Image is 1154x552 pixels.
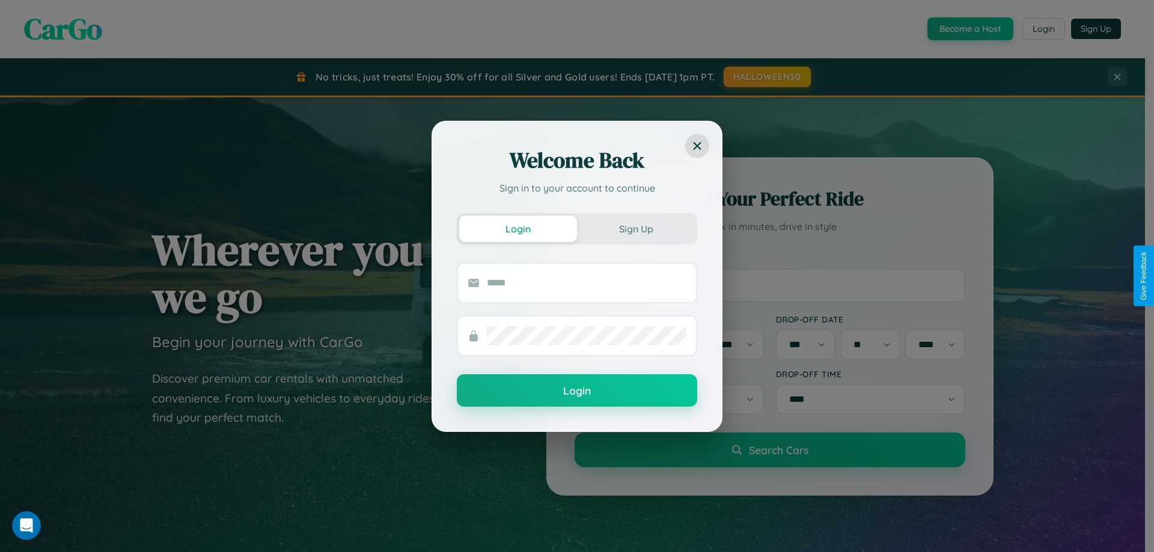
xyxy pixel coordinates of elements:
[12,511,41,540] iframe: Intercom live chat
[459,216,577,242] button: Login
[457,181,697,195] p: Sign in to your account to continue
[457,146,697,175] h2: Welcome Back
[457,374,697,407] button: Login
[1140,252,1148,300] div: Give Feedback
[577,216,695,242] button: Sign Up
